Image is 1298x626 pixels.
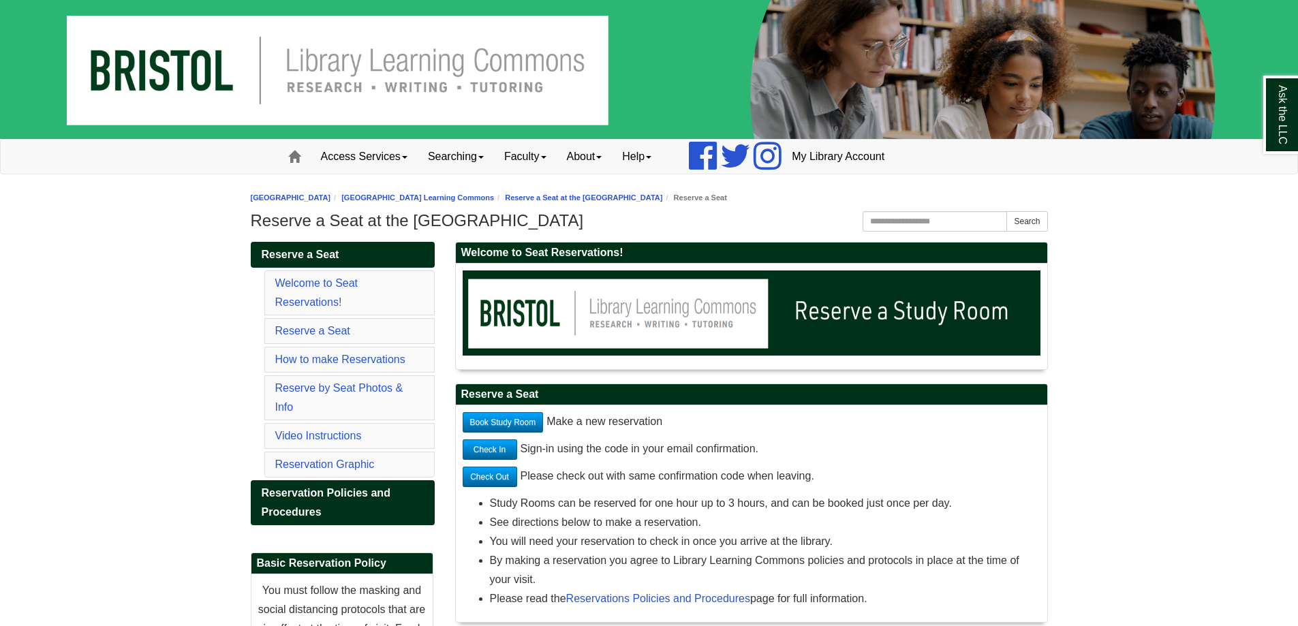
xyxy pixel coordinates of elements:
[494,140,557,174] a: Faculty
[456,242,1047,264] h2: Welcome to Seat Reservations!
[262,249,339,260] span: Reserve a Seat
[463,412,1040,433] p: Make a new reservation
[275,277,358,308] a: Welcome to Seat Reservations!
[251,211,1048,230] h1: Reserve a Seat at the [GEOGRAPHIC_DATA]
[251,242,435,268] a: Reserve a Seat
[782,140,895,174] a: My Library Account
[456,384,1047,405] h2: Reserve a Seat
[251,193,331,202] a: [GEOGRAPHIC_DATA]
[490,551,1040,589] li: By making a reservation you agree to Library Learning Commons policies and protocols in place at ...
[463,412,544,433] a: Book Study Room
[311,140,418,174] a: Access Services
[251,480,435,525] a: Reservation Policies and Procedures
[490,532,1040,551] li: You will need your reservation to check in once you arrive at the library.
[490,494,1040,513] li: Study Rooms can be reserved for one hour up to 3 hours, and can be booked just once per day.
[463,467,517,487] a: Check Out
[463,439,517,460] a: Check In
[275,354,405,365] a: How to make Reservations
[251,553,433,574] h2: Basic Reservation Policy
[275,382,403,413] a: Reserve by Seat Photos & Info
[490,513,1040,532] li: See directions below to make a reservation.
[251,191,1048,204] nav: breadcrumb
[612,140,662,174] a: Help
[418,140,494,174] a: Searching
[275,458,375,470] a: Reservation Graphic
[1006,211,1047,232] button: Search
[275,430,362,441] a: Video Instructions
[505,193,662,202] a: Reserve a Seat at the [GEOGRAPHIC_DATA]
[262,487,390,518] span: Reservation Policies and Procedures
[566,593,750,604] a: Reservations Policies and Procedures
[341,193,494,202] a: [GEOGRAPHIC_DATA] Learning Commons
[662,191,726,204] li: Reserve a Seat
[463,439,1040,460] p: Sign-in using the code in your email confirmation.
[557,140,613,174] a: About
[490,589,1040,608] li: Please read the page for full information.
[463,467,1040,487] p: Please check out with same confirmation code when leaving.
[275,325,350,337] a: Reserve a Seat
